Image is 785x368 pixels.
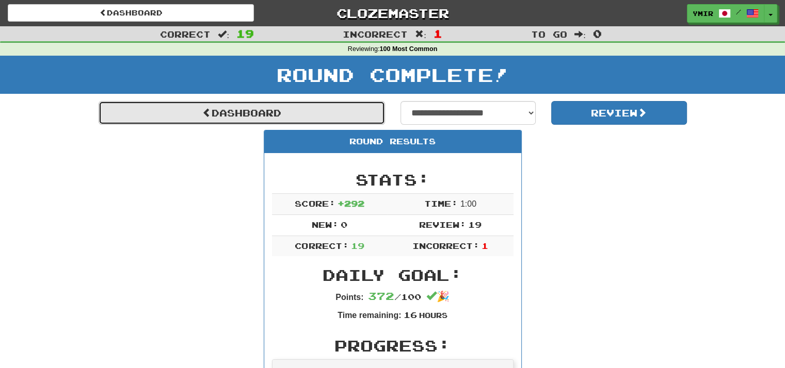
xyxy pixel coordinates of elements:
span: Review: [419,220,466,229]
span: Score: [295,198,335,208]
a: Dashboard [8,4,254,22]
strong: Points: [335,293,363,302]
span: ymir [693,9,713,18]
h2: Daily Goal: [272,266,514,283]
span: Incorrect: [412,241,479,250]
span: Correct: [295,241,348,250]
span: 19 [236,27,254,40]
a: ymir / [687,4,764,23]
strong: Time remaining: [338,311,401,320]
span: + 292 [338,198,364,208]
button: Review [551,101,687,125]
span: / 100 [368,292,421,302]
span: / [736,8,741,15]
strong: 100 Most Common [379,45,437,53]
span: 1 [482,241,488,250]
span: 🎉 [426,291,450,302]
span: : [218,30,229,39]
span: Incorrect [343,29,408,39]
small: Hours [419,311,447,320]
span: 19 [468,220,482,229]
span: 1 [434,27,442,40]
span: Correct [160,29,211,39]
span: To go [531,29,567,39]
span: Time: [424,198,458,208]
span: : [415,30,426,39]
a: Clozemaster [269,4,516,22]
span: 1 : 0 0 [460,199,476,208]
span: 19 [351,241,364,250]
span: 372 [368,290,394,302]
span: 16 [403,310,416,320]
h2: Stats: [272,171,514,188]
a: Dashboard [99,101,385,125]
span: 0 [593,27,602,40]
span: New: [312,220,339,229]
span: : [574,30,586,39]
h2: Progress: [272,337,514,354]
div: Round Results [264,130,521,153]
h1: Round Complete! [4,64,781,85]
span: 0 [341,220,347,229]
